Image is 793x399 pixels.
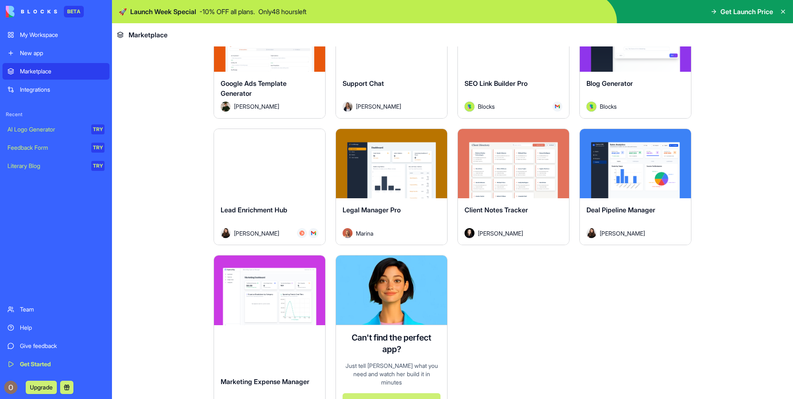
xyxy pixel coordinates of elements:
div: Get Started [20,360,105,368]
a: Feedback FormTRY [2,139,109,156]
img: Hubspot_zz4hgj.svg [299,231,304,236]
span: 🚀 [119,7,127,17]
span: Google Ads Template Generator [221,79,287,97]
p: - 10 % OFF all plans. [199,7,255,17]
span: Blocks [478,102,495,111]
span: Marina [356,229,373,238]
img: Gmail_trouth.svg [555,104,560,109]
div: TRY [91,124,105,134]
h4: Can't find the perfect app? [343,332,440,355]
a: Give feedback [2,338,109,354]
img: Avatar [586,102,596,112]
img: Avatar [343,102,353,112]
div: Just tell [PERSON_NAME] what you need and watch her build it in minutes [343,362,440,387]
span: Lead Enrichment Hub [221,206,287,214]
span: [PERSON_NAME] [600,229,645,238]
span: Recent [2,111,109,118]
div: AI Logo Generator [7,125,85,134]
div: Team [20,305,105,314]
span: Get Launch Price [720,7,773,17]
div: Marketplace [20,67,105,75]
span: [PERSON_NAME] [478,229,523,238]
img: logo [6,6,57,17]
div: TRY [91,161,105,171]
span: Deal Pipeline Manager [586,206,655,214]
a: Help [2,319,109,336]
div: Feedback Form [7,144,85,152]
div: BETA [64,6,84,17]
span: [PERSON_NAME] [356,102,401,111]
img: Avatar [221,228,231,238]
div: Give feedback [20,342,105,350]
span: Legal Manager Pro [343,206,401,214]
a: My Workspace [2,27,109,43]
span: Client Notes Tracker [465,206,528,214]
a: Team [2,301,109,318]
span: Marketing Expense Manager [221,377,309,386]
a: Deal Pipeline ManagerAvatar[PERSON_NAME] [579,129,691,246]
span: [PERSON_NAME] [234,229,279,238]
span: Blog Generator [586,79,633,88]
span: Blocks [600,102,617,111]
a: Literary BlogTRY [2,158,109,174]
img: ACg8ocL72qiGIhlQoIf7SGZo7PgHYhryC7d7Qzkiuf-gYorizIuejQ=s96-c [4,381,17,394]
div: My Workspace [20,31,105,39]
img: Avatar [465,102,474,112]
a: Blog GeneratorAvatarBlocks [579,2,691,119]
img: Gmail_trouth.svg [311,231,316,236]
div: New app [20,49,105,57]
img: Avatar [221,102,231,112]
a: Integrations [2,81,109,98]
a: Upgrade [26,383,57,391]
div: TRY [91,143,105,153]
a: SEO Link Builder ProAvatarBlocks [457,2,569,119]
img: Avatar [343,228,353,238]
a: Lead Enrichment HubAvatar[PERSON_NAME] [214,129,326,246]
img: Avatar [465,228,474,238]
span: Support Chat [343,79,384,88]
span: Marketplace [129,30,168,40]
img: Avatar [586,228,596,238]
span: [PERSON_NAME] [234,102,279,111]
a: Get Started [2,356,109,372]
a: BETA [6,6,84,17]
a: AI Logo GeneratorTRY [2,121,109,138]
p: Only 48 hours left [258,7,306,17]
a: Google Ads Template GeneratorAvatar[PERSON_NAME] [214,2,326,119]
span: SEO Link Builder Pro [465,79,528,88]
a: New app [2,45,109,61]
a: Client Notes TrackerAvatar[PERSON_NAME] [457,129,569,246]
a: Marketplace [2,63,109,80]
div: Integrations [20,85,105,94]
div: Help [20,324,105,332]
div: Literary Blog [7,162,85,170]
img: Ella AI assistant [336,255,447,325]
span: Launch Week Special [130,7,196,17]
a: Legal Manager ProAvatarMarina [336,129,448,246]
a: Support ChatAvatar[PERSON_NAME] [336,2,448,119]
button: Upgrade [26,381,57,394]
